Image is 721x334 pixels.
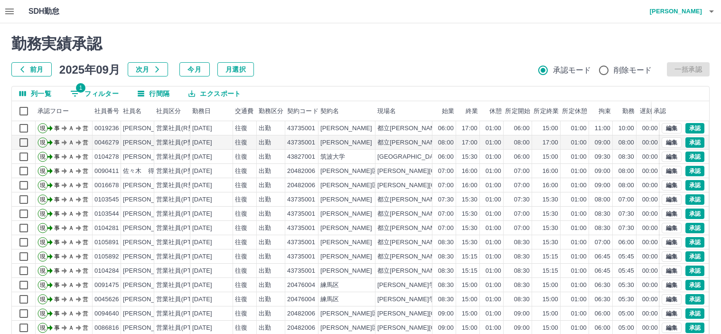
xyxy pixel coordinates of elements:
[40,125,46,132] text: 現
[259,124,271,133] div: 出勤
[156,224,206,233] div: 営業社員(PT契約)
[83,182,88,189] text: 営
[571,238,587,247] div: 01:00
[685,166,704,176] button: 承認
[642,252,658,261] div: 00:00
[40,182,46,189] text: 現
[94,181,119,190] div: 0016678
[462,153,478,162] div: 15:30
[287,210,315,219] div: 43735001
[11,35,710,53] h2: 勤務実績承認
[287,238,315,247] div: 43735001
[514,252,530,261] div: 08:30
[662,294,682,305] button: 編集
[543,238,558,247] div: 15:30
[462,195,478,204] div: 15:30
[94,167,119,176] div: 0090411
[68,182,74,189] text: Ａ
[642,210,658,219] div: 00:00
[642,195,658,204] div: 00:00
[618,124,634,133] div: 10:00
[192,167,212,176] div: [DATE]
[83,225,88,231] text: 営
[543,124,558,133] div: 15:00
[514,181,530,190] div: 07:00
[562,101,587,121] div: 所定休憩
[235,252,247,261] div: 往復
[438,210,454,219] div: 07:00
[83,139,88,146] text: 営
[156,167,202,176] div: 営業社員(P契約)
[123,101,141,121] div: 社員名
[438,167,454,176] div: 07:00
[235,124,247,133] div: 往復
[54,210,60,217] text: 事
[181,86,248,101] button: エクスポート
[480,101,504,121] div: 休憩
[377,238,525,247] div: 都立[PERSON_NAME][GEOGRAPHIC_DATA]中学校
[685,323,704,333] button: 承認
[595,138,610,147] div: 09:00
[466,101,478,121] div: 終業
[40,239,46,246] text: 現
[54,225,60,231] text: 事
[462,167,478,176] div: 16:00
[235,210,247,219] div: 往復
[287,101,318,121] div: 契約コード
[618,138,634,147] div: 08:00
[543,138,558,147] div: 17:00
[622,101,635,121] div: 勤務
[514,124,530,133] div: 06:00
[121,101,154,121] div: 社員名
[571,181,587,190] div: 01:00
[235,153,247,162] div: 往復
[320,181,378,190] div: [PERSON_NAME]区
[662,194,682,205] button: 編集
[375,101,432,121] div: 現場名
[94,238,119,247] div: 0105891
[318,101,375,121] div: 契約名
[83,196,88,203] text: 営
[543,153,558,162] div: 15:00
[192,252,212,261] div: [DATE]
[68,139,74,146] text: Ａ
[595,181,610,190] div: 09:00
[640,101,658,121] div: 遅刻等
[68,196,74,203] text: Ａ
[94,138,119,147] div: 0046279
[642,224,658,233] div: 00:00
[462,238,478,247] div: 15:30
[320,195,372,204] div: [PERSON_NAME]
[68,239,74,246] text: Ａ
[595,124,610,133] div: 11:00
[662,180,682,191] button: 編集
[442,101,454,121] div: 始業
[654,101,666,121] div: 承認
[156,195,206,204] div: 営業社員(PT契約)
[287,252,315,261] div: 43735001
[257,101,285,121] div: 勤務区分
[662,266,682,276] button: 編集
[595,252,610,261] div: 06:45
[662,223,682,233] button: 編集
[192,101,211,121] div: 勤務日
[514,238,530,247] div: 08:30
[571,252,587,261] div: 01:00
[377,252,525,261] div: 都立[PERSON_NAME][GEOGRAPHIC_DATA]中学校
[613,101,637,121] div: 勤務
[571,210,587,219] div: 01:00
[40,196,46,203] text: 現
[235,138,247,147] div: 往復
[685,194,704,205] button: 承認
[377,210,525,219] div: 都立[PERSON_NAME][GEOGRAPHIC_DATA]中学校
[486,195,501,204] div: 01:00
[37,101,69,121] div: 承認フロー
[287,195,315,204] div: 43735001
[685,123,704,134] button: 承認
[94,124,119,133] div: 0019236
[377,101,396,121] div: 現場名
[94,252,119,261] div: 0105892
[83,125,88,132] text: 営
[259,167,271,176] div: 出勤
[40,153,46,160] text: 現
